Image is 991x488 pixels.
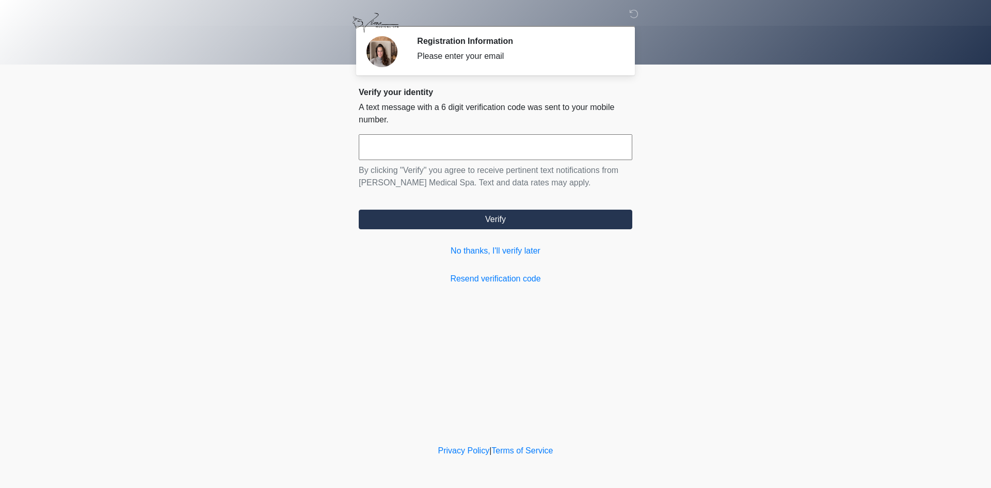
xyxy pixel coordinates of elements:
[491,446,553,455] a: Terms of Service
[417,50,617,62] div: Please enter your email
[359,101,632,126] p: A text message with a 6 digit verification code was sent to your mobile number.
[366,36,397,67] img: Agent Avatar
[348,8,403,38] img: Viona Medical Spa Logo
[359,164,632,189] p: By clicking "Verify" you agree to receive pertinent text notifications from [PERSON_NAME] Medical...
[359,210,632,229] button: Verify
[359,87,632,97] h2: Verify your identity
[489,446,491,455] a: |
[359,245,632,257] a: No thanks, I'll verify later
[359,273,632,285] a: Resend verification code
[438,446,490,455] a: Privacy Policy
